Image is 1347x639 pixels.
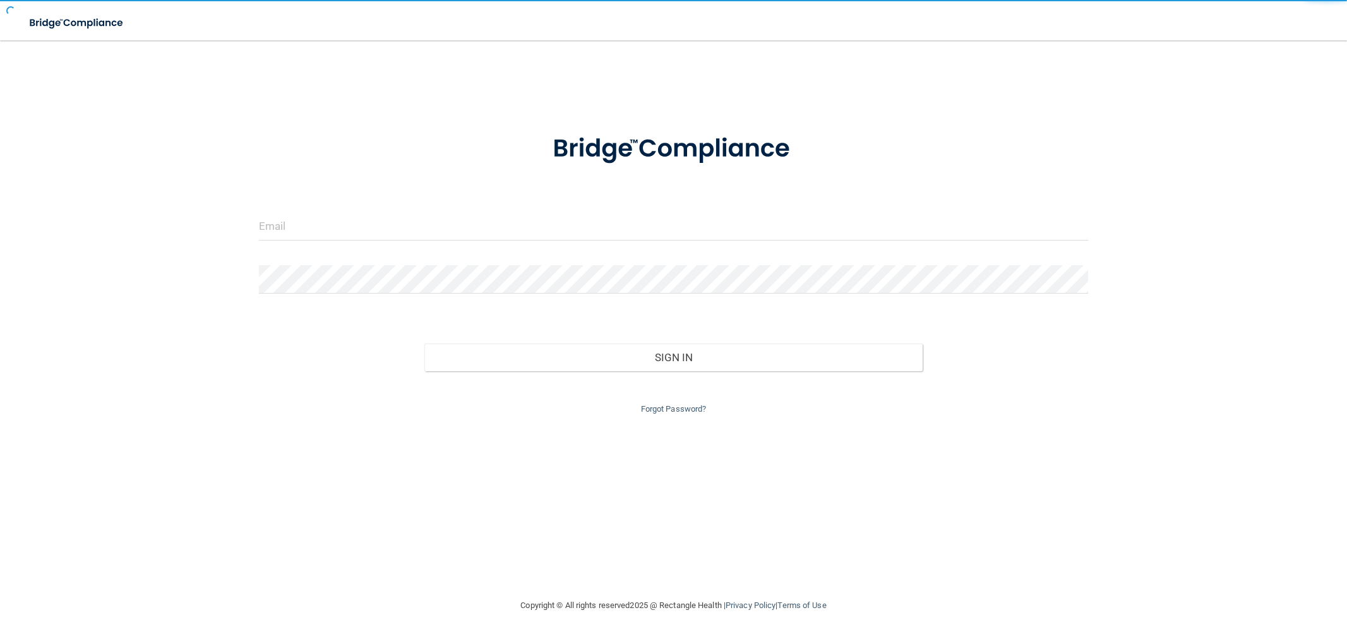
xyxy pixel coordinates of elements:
[19,10,135,36] img: bridge_compliance_login_screen.278c3ca4.svg
[424,343,922,371] button: Sign In
[726,600,775,610] a: Privacy Policy
[641,404,707,414] a: Forgot Password?
[527,116,821,182] img: bridge_compliance_login_screen.278c3ca4.svg
[259,212,1089,241] input: Email
[777,600,826,610] a: Terms of Use
[443,585,904,626] div: Copyright © All rights reserved 2025 @ Rectangle Health | |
